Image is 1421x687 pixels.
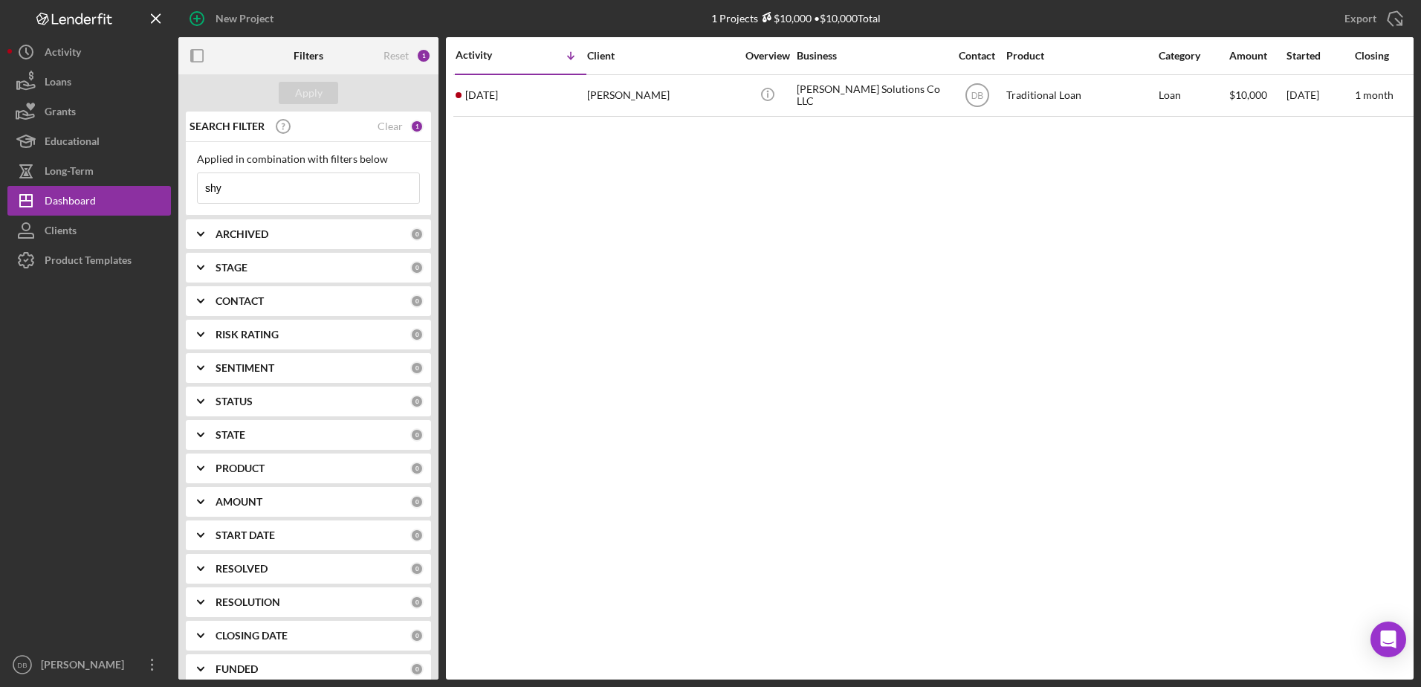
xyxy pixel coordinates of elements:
[45,156,94,190] div: Long-Term
[739,50,795,62] div: Overview
[1159,50,1228,62] div: Category
[1286,50,1353,62] div: Started
[7,37,171,67] button: Activity
[410,596,424,609] div: 0
[216,663,258,675] b: FUNDED
[197,153,420,165] div: Applied in combination with filters below
[410,361,424,375] div: 0
[7,245,171,275] button: Product Templates
[410,294,424,308] div: 0
[410,629,424,642] div: 0
[410,662,424,676] div: 0
[216,228,268,240] b: ARCHIVED
[1286,76,1353,115] div: [DATE]
[383,50,409,62] div: Reset
[45,216,77,249] div: Clients
[7,67,171,97] button: Loans
[410,529,424,542] div: 0
[45,37,81,71] div: Activity
[410,228,424,241] div: 0
[1229,88,1267,101] span: $10,000
[416,48,431,63] div: 1
[7,216,171,245] button: Clients
[216,4,273,33] div: New Project
[410,120,424,133] div: 1
[216,496,262,508] b: AMOUNT
[7,97,171,126] button: Grants
[17,661,27,669] text: DB
[949,50,1005,62] div: Contact
[216,630,288,642] b: CLOSING DATE
[216,362,274,374] b: SENTIMENT
[1370,622,1406,657] div: Open Intercom Messenger
[216,262,247,274] b: STAGE
[1229,50,1285,62] div: Amount
[1006,50,1155,62] div: Product
[190,120,265,132] b: SEARCH FILTER
[7,156,171,186] button: Long-Term
[465,89,498,101] time: 2025-09-05 17:09
[45,186,96,219] div: Dashboard
[971,91,983,101] text: DB
[1159,76,1228,115] div: Loan
[1330,4,1414,33] button: Export
[1355,88,1394,101] time: 1 month
[45,67,71,100] div: Loans
[7,186,171,216] button: Dashboard
[410,495,424,509] div: 0
[178,4,288,33] button: New Project
[378,120,403,132] div: Clear
[216,596,280,608] b: RESOLUTION
[1006,76,1155,115] div: Traditional Loan
[45,245,132,279] div: Product Templates
[797,76,945,115] div: [PERSON_NAME] Solutions Co LLC
[37,650,134,683] div: [PERSON_NAME]
[216,462,265,474] b: PRODUCT
[758,12,812,25] div: $10,000
[410,328,424,341] div: 0
[45,126,100,160] div: Educational
[410,462,424,475] div: 0
[45,97,76,130] div: Grants
[294,50,323,62] b: Filters
[216,563,268,575] b: RESOLVED
[797,50,945,62] div: Business
[216,295,264,307] b: CONTACT
[279,82,338,104] button: Apply
[410,562,424,575] div: 0
[216,429,245,441] b: STATE
[410,395,424,408] div: 0
[587,50,736,62] div: Client
[410,428,424,442] div: 0
[216,396,253,407] b: STATUS
[7,650,171,680] button: DB[PERSON_NAME]
[216,529,275,541] b: START DATE
[295,82,323,104] div: Apply
[456,49,521,61] div: Activity
[7,126,171,156] button: Educational
[1344,4,1376,33] div: Export
[410,261,424,274] div: 0
[216,329,279,341] b: RISK RATING
[711,12,881,25] div: 1 Projects • $10,000 Total
[587,76,736,115] div: [PERSON_NAME]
